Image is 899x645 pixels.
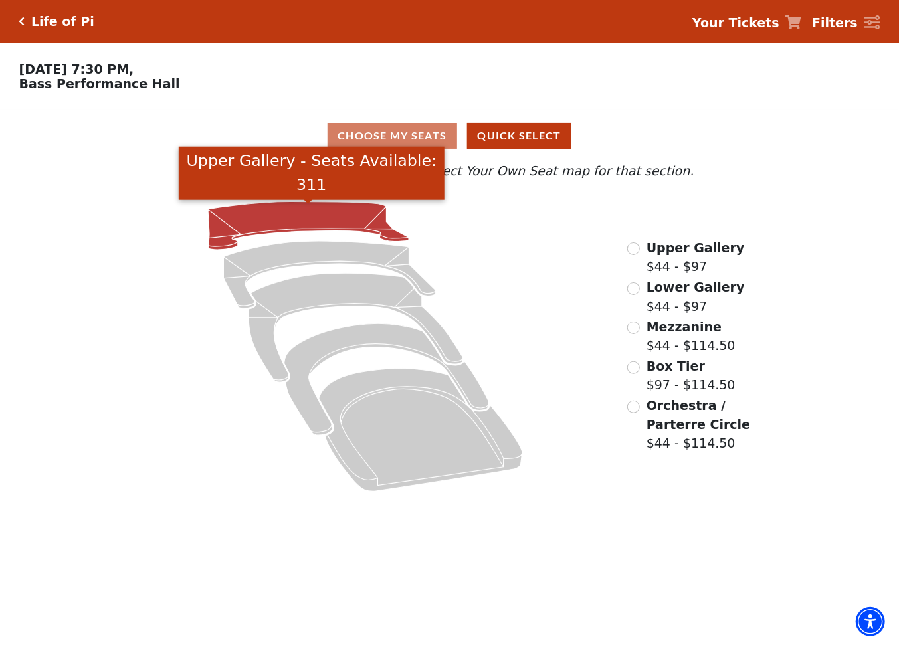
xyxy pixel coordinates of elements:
path: Lower Gallery - Seats Available: 53 [224,241,436,308]
strong: Your Tickets [692,15,779,30]
span: Lower Gallery [647,280,745,294]
path: Upper Gallery - Seats Available: 311 [208,202,409,250]
input: Mezzanine$44 - $114.50 [627,322,640,334]
span: Orchestra / Parterre Circle [647,398,750,432]
path: Orchestra / Parterre Circle - Seats Available: 12 [319,369,522,492]
a: Filters [812,13,880,33]
a: Click here to go back to filters [19,17,25,26]
input: Upper Gallery$44 - $97 [627,242,640,255]
div: Upper Gallery - Seats Available: 311 [179,146,445,200]
label: $44 - $114.50 [647,396,777,453]
h5: Life of Pi [31,14,94,29]
div: Accessibility Menu [856,607,885,636]
span: Mezzanine [647,320,722,334]
p: Click on a level below to open the Select Your Own Seat map for that section. [122,161,777,181]
span: Upper Gallery [647,240,745,255]
input: Box Tier$97 - $114.50 [627,361,640,374]
a: Your Tickets [692,13,801,33]
label: $97 - $114.50 [647,357,736,395]
span: Box Tier [647,359,705,373]
input: Orchestra / Parterre Circle$44 - $114.50 [627,401,640,413]
label: $44 - $97 [647,238,745,276]
label: $44 - $114.50 [647,318,736,355]
label: $44 - $97 [647,278,745,316]
button: Quick Select [467,123,571,149]
strong: Filters [812,15,858,30]
input: Lower Gallery$44 - $97 [627,282,640,295]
